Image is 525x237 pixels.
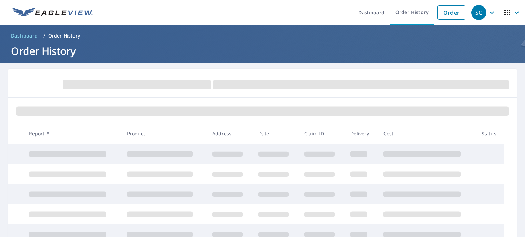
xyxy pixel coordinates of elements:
[299,123,345,144] th: Claim ID
[253,123,299,144] th: Date
[437,5,465,20] a: Order
[24,123,122,144] th: Report #
[43,32,45,40] li: /
[48,32,80,39] p: Order History
[8,30,517,41] nav: breadcrumb
[378,123,476,144] th: Cost
[11,32,38,39] span: Dashboard
[471,5,486,20] div: SC
[12,8,93,18] img: EV Logo
[8,30,41,41] a: Dashboard
[476,123,504,144] th: Status
[8,44,517,58] h1: Order History
[207,123,253,144] th: Address
[122,123,207,144] th: Product
[345,123,378,144] th: Delivery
